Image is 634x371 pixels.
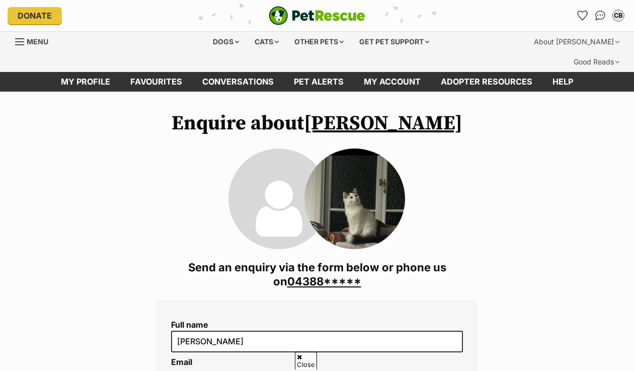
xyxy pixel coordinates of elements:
a: Favourites [574,8,590,24]
input: E.g. Jimmy Chew [171,331,463,352]
a: Donate [8,7,62,24]
a: My account [354,72,431,92]
a: [PERSON_NAME] [304,111,462,136]
div: Cats [248,32,286,52]
h3: Send an enquiry via the form below or phone us on [156,260,478,288]
div: CB [613,11,623,21]
a: Help [542,72,583,92]
a: conversations [192,72,284,92]
div: Dogs [206,32,246,52]
h1: Enquire about [156,112,478,135]
div: Other pets [287,32,351,52]
button: My account [610,8,626,24]
label: Email [171,357,192,367]
a: PetRescue [269,6,365,25]
img: chat-41dd97257d64d25036548639549fe6c8038ab92f7586957e7f3b1b290dea8141.svg [595,11,606,21]
div: Good Reads [567,52,626,72]
img: logo-e224e6f780fb5917bec1dbf3a21bbac754714ae5b6737aabdf751b685950b380.svg [269,6,365,25]
div: About [PERSON_NAME] [527,32,626,52]
a: Adopter resources [431,72,542,92]
a: My profile [51,72,120,92]
span: Close [295,352,317,369]
a: Favourites [120,72,192,92]
span: Menu [27,37,48,46]
img: Homer [304,149,405,249]
a: Pet alerts [284,72,354,92]
a: Menu [15,32,55,50]
label: Full name [171,320,463,329]
div: Get pet support [352,32,436,52]
a: Conversations [592,8,608,24]
ul: Account quick links [574,8,626,24]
